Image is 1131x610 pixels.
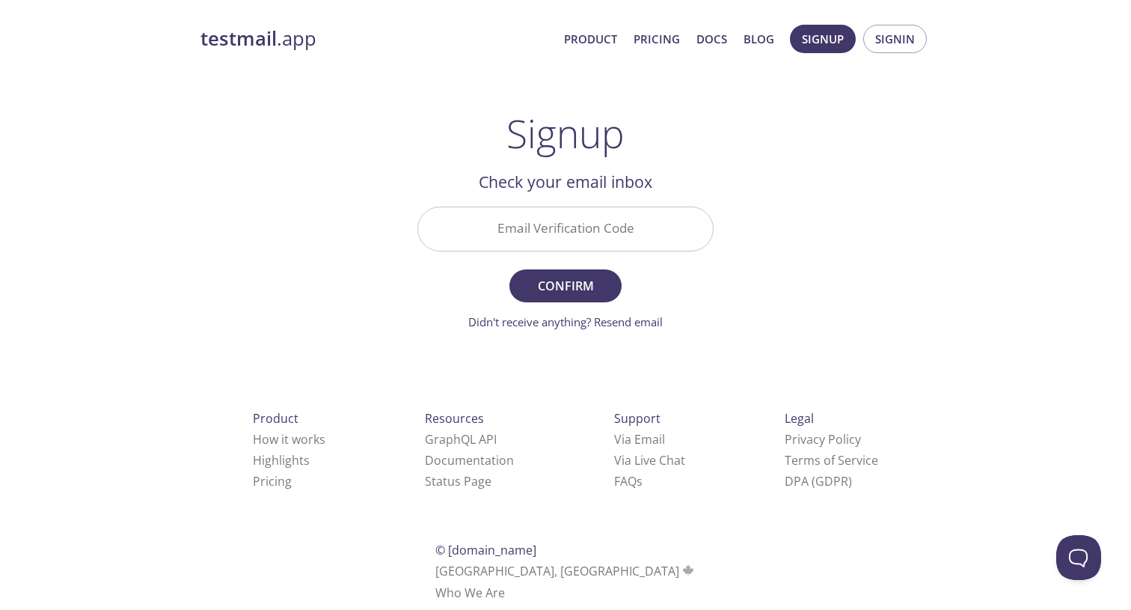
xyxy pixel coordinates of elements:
[1056,535,1101,580] iframe: Help Scout Beacon - Open
[614,410,660,427] span: Support
[785,431,861,448] a: Privacy Policy
[526,275,605,296] span: Confirm
[509,269,622,302] button: Confirm
[425,431,497,448] a: GraphQL API
[425,473,491,489] a: Status Page
[875,29,915,49] span: Signin
[200,26,552,52] a: testmail.app
[696,29,727,49] a: Docs
[564,29,617,49] a: Product
[425,410,484,427] span: Resources
[468,314,663,329] a: Didn't receive anything? Resend email
[785,410,814,427] span: Legal
[435,542,536,558] span: © [DOMAIN_NAME]
[506,111,625,156] h1: Signup
[253,410,298,427] span: Product
[802,29,844,49] span: Signup
[425,452,514,469] a: Documentation
[417,169,714,195] h2: Check your email inbox
[785,452,878,469] a: Terms of Service
[435,585,505,601] a: Who We Are
[634,29,680,49] a: Pricing
[253,452,310,469] a: Highlights
[863,25,927,53] button: Signin
[637,473,643,489] span: s
[785,473,852,489] a: DPA (GDPR)
[253,473,292,489] a: Pricing
[744,29,774,49] a: Blog
[253,431,325,448] a: How it works
[790,25,856,53] button: Signup
[614,431,665,448] a: Via Email
[614,473,643,489] a: FAQ
[200,25,277,52] strong: testmail
[435,563,696,579] span: [GEOGRAPHIC_DATA], [GEOGRAPHIC_DATA]
[614,452,685,469] a: Via Live Chat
